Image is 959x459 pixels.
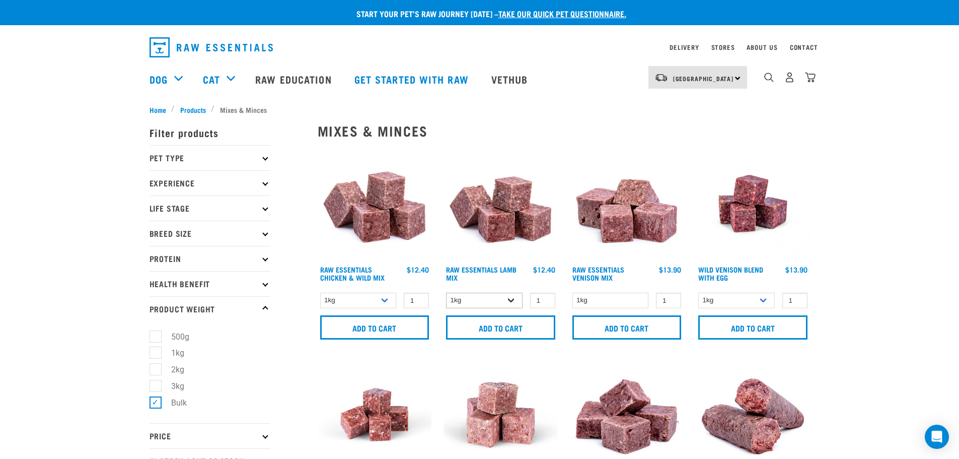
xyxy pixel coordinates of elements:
[175,104,211,115] a: Products
[155,363,188,376] label: 2kg
[150,120,270,145] p: Filter products
[150,72,168,87] a: Dog
[498,11,626,16] a: take our quick pet questionnaire.
[481,59,541,99] a: Vethub
[446,315,555,340] input: Add to cart
[203,72,220,87] a: Cat
[784,72,795,83] img: user.png
[747,45,777,49] a: About Us
[320,268,385,279] a: Raw Essentials Chicken & Wild Mix
[925,425,949,449] div: Open Intercom Messenger
[404,293,429,308] input: 1
[150,246,270,271] p: Protein
[698,315,807,340] input: Add to cart
[530,293,555,308] input: 1
[790,45,818,49] a: Contact
[155,347,188,359] label: 1kg
[150,104,810,115] nav: breadcrumbs
[245,59,344,99] a: Raw Education
[572,268,624,279] a: Raw Essentials Venison Mix
[446,268,517,279] a: Raw Essentials Lamb Mix
[782,293,807,308] input: 1
[785,266,807,274] div: $13.90
[696,147,810,261] img: Venison Egg 1616
[670,45,699,49] a: Delivery
[150,104,166,115] span: Home
[150,221,270,246] p: Breed Size
[407,266,429,274] div: $12.40
[180,104,206,115] span: Products
[150,271,270,296] p: Health Benefit
[698,268,763,279] a: Wild Venison Blend with Egg
[764,73,774,82] img: home-icon-1@2x.png
[656,293,681,308] input: 1
[344,59,481,99] a: Get started with Raw
[654,73,668,82] img: van-moving.png
[150,145,270,170] p: Pet Type
[444,147,558,261] img: ?1041 RE Lamb Mix 01
[320,315,429,340] input: Add to cart
[150,37,273,57] img: Raw Essentials Logo
[318,123,810,139] h2: Mixes & Minces
[141,33,818,61] nav: dropdown navigation
[570,147,684,261] img: 1113 RE Venison Mix 01
[150,195,270,221] p: Life Stage
[150,170,270,195] p: Experience
[150,423,270,448] p: Price
[659,266,681,274] div: $13.90
[150,296,270,321] p: Product Weight
[155,397,191,409] label: Bulk
[150,104,172,115] a: Home
[155,380,188,392] label: 3kg
[572,315,682,340] input: Add to cart
[805,72,816,83] img: home-icon@2x.png
[673,77,734,80] span: [GEOGRAPHIC_DATA]
[155,331,193,343] label: 500g
[711,45,735,49] a: Stores
[533,266,555,274] div: $12.40
[318,147,432,261] img: Pile Of Cubed Chicken Wild Meat Mix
